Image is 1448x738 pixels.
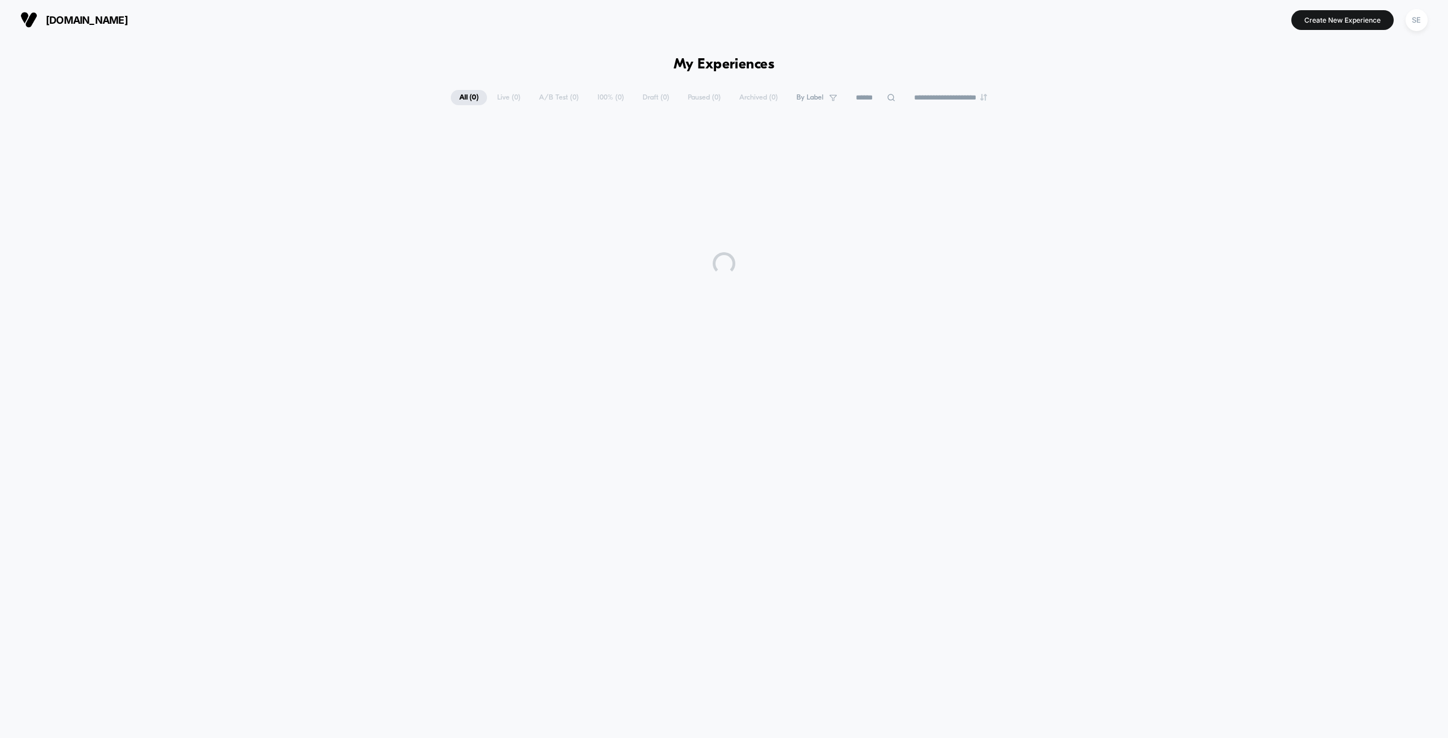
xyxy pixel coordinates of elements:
button: SE [1402,8,1431,32]
div: SE [1406,9,1428,31]
button: [DOMAIN_NAME] [17,11,131,29]
img: Visually logo [20,11,37,28]
button: Create New Experience [1291,10,1394,30]
span: [DOMAIN_NAME] [46,14,128,26]
img: end [980,94,987,101]
span: By Label [796,93,824,102]
h1: My Experiences [674,57,775,73]
span: All ( 0 ) [451,90,487,105]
